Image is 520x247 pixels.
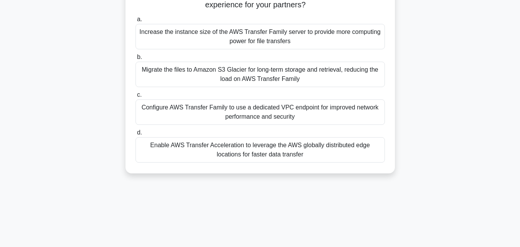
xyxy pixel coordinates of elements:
[135,137,385,163] div: Enable AWS Transfer Acceleration to leverage the AWS globally distributed edge locations for fast...
[137,16,142,22] span: a.
[137,129,142,136] span: d.
[137,91,142,98] span: c.
[135,62,385,87] div: Migrate the files to Amazon S3 Glacier for long-term storage and retrieval, reducing the load on ...
[135,99,385,125] div: Configure AWS Transfer Family to use a dedicated VPC endpoint for improved network performance an...
[135,24,385,49] div: Increase the instance size of the AWS Transfer Family server to provide more computing power for ...
[137,54,142,60] span: b.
